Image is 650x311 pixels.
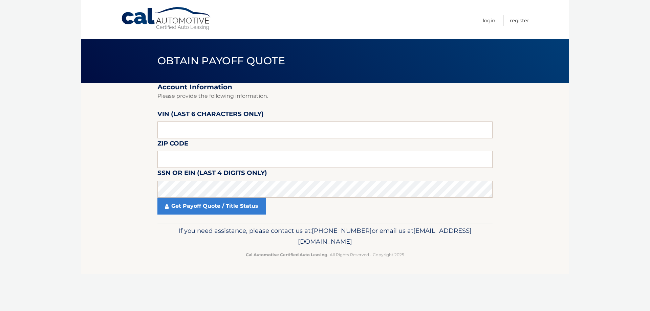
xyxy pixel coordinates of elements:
span: [PHONE_NUMBER] [312,227,372,235]
a: Login [483,15,495,26]
label: SSN or EIN (last 4 digits only) [157,168,267,180]
p: - All Rights Reserved - Copyright 2025 [162,251,488,258]
strong: Cal Automotive Certified Auto Leasing [246,252,327,257]
label: Zip Code [157,138,188,151]
p: If you need assistance, please contact us at: or email us at [162,225,488,247]
label: VIN (last 6 characters only) [157,109,264,121]
h2: Account Information [157,83,493,91]
a: Get Payoff Quote / Title Status [157,198,266,215]
a: Register [510,15,529,26]
span: Obtain Payoff Quote [157,54,285,67]
p: Please provide the following information. [157,91,493,101]
a: Cal Automotive [121,7,212,31]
